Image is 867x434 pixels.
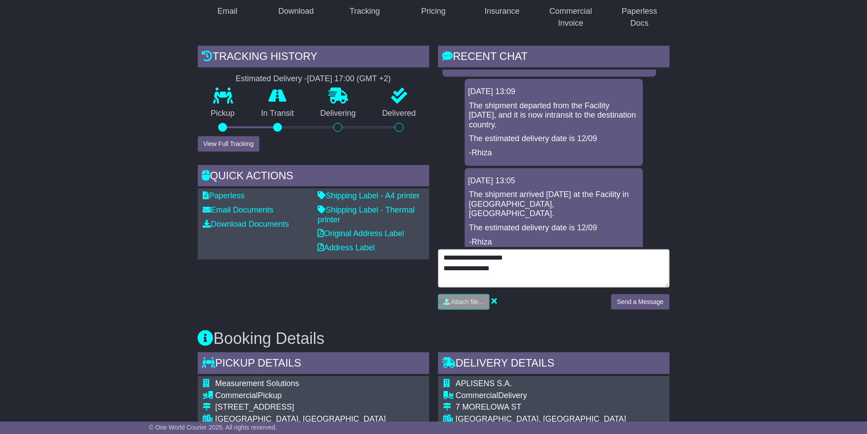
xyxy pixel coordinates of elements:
[438,352,670,376] div: Delivery Details
[216,391,386,401] div: Pickup
[456,391,627,401] div: Delivery
[216,391,258,400] span: Commercial
[216,414,386,424] div: [GEOGRAPHIC_DATA], [GEOGRAPHIC_DATA]
[318,205,415,224] a: Shipping Label - Thermal printer
[469,223,639,233] p: The estimated delivery date is 12/09
[198,136,259,152] button: View Full Tracking
[468,176,639,186] div: [DATE] 13:05
[217,5,237,17] div: Email
[216,402,386,412] div: [STREET_ADDRESS]
[616,5,664,29] div: Paperless Docs
[216,379,299,388] span: Measurement Solutions
[469,134,639,144] p: The estimated delivery date is 12/09
[203,191,245,200] a: Paperless
[456,414,627,424] div: [GEOGRAPHIC_DATA], [GEOGRAPHIC_DATA]
[198,352,429,376] div: Pickup Details
[198,165,429,189] div: Quick Actions
[307,74,391,84] div: [DATE] 17:00 (GMT +2)
[611,294,669,310] button: Send a Message
[469,148,639,158] p: -Rhiza
[203,220,289,229] a: Download Documents
[203,205,274,214] a: Email Documents
[307,109,369,118] p: Delivering
[369,109,429,118] p: Delivered
[456,402,627,412] div: 7 MORELOWA ST
[485,5,520,17] div: Insurance
[469,237,639,247] p: -Rhiza
[547,5,595,29] div: Commercial Invoice
[438,46,670,70] div: RECENT CHAT
[318,191,420,200] a: Shipping Label - A4 printer
[469,101,639,130] p: The shipment departed from the Facility [DATE], and it is now intransit to the destination country.
[279,5,314,17] div: Download
[469,190,639,219] p: The shipment arrived [DATE] at the Facility in [GEOGRAPHIC_DATA], [GEOGRAPHIC_DATA].
[456,379,512,388] span: APLISENS S.A.
[149,424,277,431] span: © One World Courier 2025. All rights reserved.
[318,243,375,252] a: Address Label
[198,46,429,70] div: Tracking history
[318,229,404,238] a: Original Address Label
[248,109,307,118] p: In Transit
[468,87,639,97] div: [DATE] 13:09
[198,74,429,84] div: Estimated Delivery -
[456,391,498,400] span: Commercial
[198,109,248,118] p: Pickup
[421,5,446,17] div: Pricing
[349,5,380,17] div: Tracking
[198,330,670,347] h3: Booking Details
